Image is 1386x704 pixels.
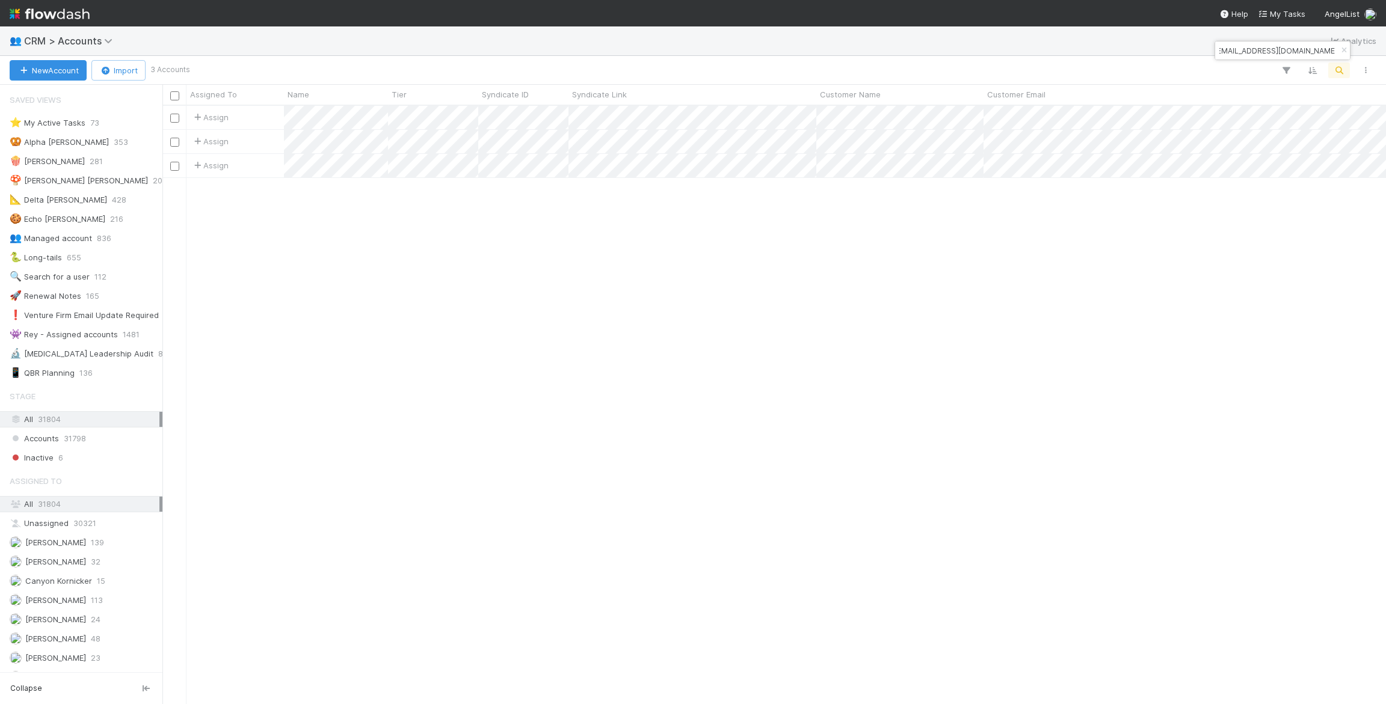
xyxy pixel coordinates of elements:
span: 👥 [10,233,22,243]
span: Accounts [10,431,59,446]
div: Unassigned [10,516,159,531]
span: [PERSON_NAME] [25,557,86,566]
div: [PERSON_NAME] [10,154,85,169]
div: QBR Planning [10,366,75,381]
span: Assigned To [10,469,62,493]
input: Toggle Row Selected [170,138,179,147]
span: 23 [91,650,100,666]
span: 216 [110,212,123,227]
span: 31798 [64,431,86,446]
span: 32 [91,554,100,569]
button: NewAccount [10,60,87,81]
span: 📐 [10,194,22,204]
span: 203 [153,173,167,188]
span: ⭐ [10,117,22,127]
span: 30321 [73,516,96,531]
img: avatar_6cb813a7-f212-4ca3-9382-463c76e0b247.png [10,632,22,644]
span: [PERSON_NAME] [25,537,86,547]
span: Customer Email [987,88,1046,100]
span: Syndicate ID [482,88,529,100]
span: 🍪 [10,213,22,224]
span: AngelList [1325,9,1360,19]
div: All [10,497,159,512]
input: Toggle Row Selected [170,162,179,171]
span: Assign [191,159,229,171]
img: avatar_4aa8e4fd-f2b7-45ba-a6a5-94a913ad1fe4.png [10,652,22,664]
div: Venture Firm Email Update Required [10,308,159,323]
span: Inactive [10,450,54,465]
a: Analytics [1329,34,1376,48]
span: 353 [114,135,128,150]
span: 655 [67,250,81,265]
span: 139 [91,535,104,550]
span: Assign [191,135,229,147]
span: 836 [97,231,111,246]
span: 165 [86,289,99,304]
span: Saved Views [10,88,61,112]
img: avatar_f32b584b-9fa7-42e4-bca2-ac5b6bf32423.png [1364,8,1376,20]
div: [MEDICAL_DATA] Leadership Audit [10,346,153,361]
div: Search for a user [10,269,90,284]
img: avatar_9d20afb4-344c-4512-8880-fee77f5fe71b.png [10,556,22,568]
span: 1481 [123,327,140,342]
div: Help [1219,8,1248,20]
span: 112 [94,269,106,284]
button: Import [91,60,146,81]
div: Renewal Notes [10,289,81,304]
span: 31804 [38,412,61,427]
div: My Active Tasks [10,115,85,130]
span: 📱 [10,367,22,378]
span: 31804 [38,499,61,509]
div: Long-tails [10,250,62,265]
span: [PERSON_NAME] [25,653,86,663]
span: 🚀 [10,290,22,301]
span: 15 [97,574,105,589]
img: avatar_c597f508-4d28-4c7c-92e0-bd2d0d338f8e.png [10,671,22,683]
span: 897 [158,346,172,361]
span: 73 [90,115,99,130]
span: Stage [10,384,35,408]
span: [PERSON_NAME] [25,614,86,624]
div: Managed account [10,231,92,246]
img: logo-inverted-e16ddd16eac7371096b0.svg [10,4,90,24]
div: Alpha [PERSON_NAME] [10,135,109,150]
span: 113 [91,593,103,608]
span: Name [288,88,309,100]
span: 136 [79,366,93,381]
span: 🐍 [10,252,22,262]
img: avatar_8fe3758e-7d23-4e6b-a9f5-b81892974716.png [10,613,22,625]
span: 🍿 [10,156,22,166]
span: Collapse [10,683,42,694]
small: 3 Accounts [150,64,190,75]
img: avatar_60e5bba5-e4c9-4ca2-8b5c-d649d5645218.png [10,594,22,606]
span: Assign [191,111,229,123]
div: Delta [PERSON_NAME] [10,192,107,207]
span: Customer Name [820,88,881,100]
div: Rey - Assigned accounts [10,327,118,342]
span: 27 [91,670,100,685]
span: Syndicate Link [572,88,627,100]
span: 6 [58,450,63,465]
span: Canyon Kornicker [25,576,92,586]
span: [PERSON_NAME] [25,595,86,605]
span: Assigned To [190,88,237,100]
span: [PERSON_NAME] [25,634,86,643]
span: 🥨 [10,136,22,147]
span: 24 [91,612,100,627]
input: Search... [1217,43,1337,58]
input: Toggle All Rows Selected [170,91,179,100]
div: Echo [PERSON_NAME] [10,212,105,227]
div: [PERSON_NAME] [PERSON_NAME] [10,173,148,188]
span: 🍄 [10,175,22,185]
span: 🔬 [10,348,22,358]
img: avatar_18c010e4-930e-4480-823a-7726a265e9dd.png [10,536,22,548]
span: 428 [112,192,126,207]
span: My Tasks [1258,9,1305,19]
span: ❗ [10,310,22,320]
div: All [10,412,159,427]
span: 🔍 [10,271,22,281]
img: avatar_d1f4bd1b-0b26-4d9b-b8ad-69b413583d95.png [10,575,22,587]
span: CRM > Accounts [24,35,119,47]
span: 👾 [10,329,22,339]
span: 👥 [10,35,22,46]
